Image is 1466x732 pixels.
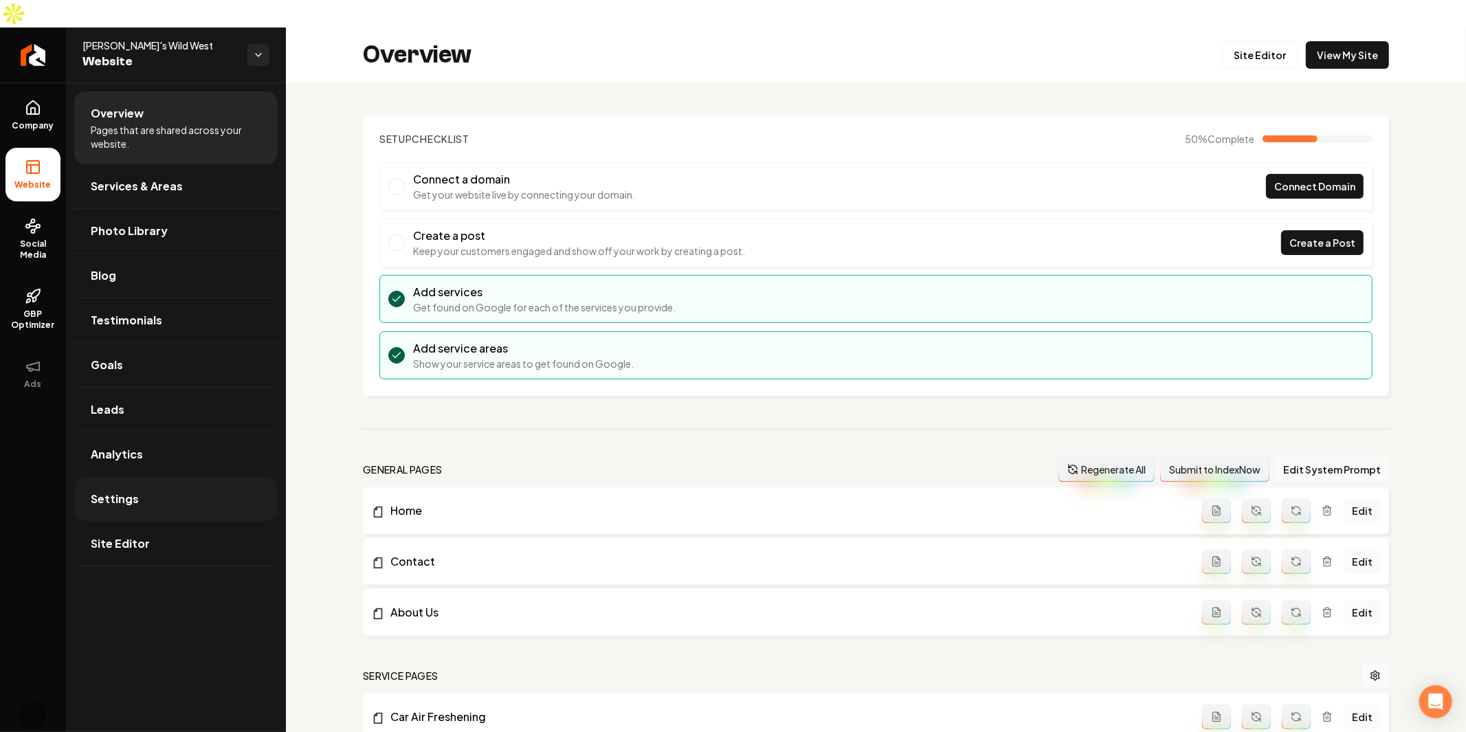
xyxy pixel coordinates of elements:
[413,300,676,314] p: Get found on Google for each of the services you provide.
[10,179,57,190] span: Website
[5,347,60,401] button: Ads
[371,553,1202,570] a: Contact
[91,357,123,373] span: Goals
[74,164,278,208] a: Services & Areas
[1202,549,1231,574] button: Add admin page prompt
[1222,41,1298,69] a: Site Editor
[74,298,278,342] a: Testimonials
[1289,236,1355,250] span: Create a Post
[1306,41,1389,69] a: View My Site
[1419,685,1452,718] div: Open Intercom Messenger
[1344,705,1381,729] a: Edit
[91,178,183,195] span: Services & Areas
[363,669,438,683] h2: Service Pages
[413,228,745,244] h3: Create a post
[7,120,60,131] span: Company
[1274,179,1355,194] span: Connect Domain
[91,123,261,151] span: Pages that are shared across your website.
[91,312,162,329] span: Testimonials
[1266,174,1364,199] a: Connect Domain
[91,491,139,507] span: Settings
[363,463,443,476] h2: general pages
[21,44,46,66] img: Rebolt Logo
[91,401,124,418] span: Leads
[371,709,1202,725] a: Car Air Freshening
[74,477,278,521] a: Settings
[91,446,143,463] span: Analytics
[91,535,150,552] span: Site Editor
[413,284,676,300] h3: Add services
[1058,457,1155,482] button: Regenerate All
[74,432,278,476] a: Analytics
[82,38,236,52] span: [PERSON_NAME]'s Wild West
[371,604,1202,621] a: About Us
[91,267,116,284] span: Blog
[1281,230,1364,255] a: Create a Post
[1160,457,1269,482] button: Submit to IndexNow
[1208,133,1254,145] span: Complete
[74,388,278,432] a: Leads
[5,239,60,260] span: Social Media
[1202,600,1231,625] button: Add admin page prompt
[74,522,278,566] a: Site Editor
[413,357,634,370] p: Show your service areas to get found on Google.
[5,207,60,271] a: Social Media
[5,89,60,142] a: Company
[74,343,278,387] a: Goals
[379,132,469,146] h2: Checklist
[413,188,635,201] p: Get your website live by connecting your domain.
[82,52,236,71] span: Website
[19,379,47,390] span: Ads
[74,254,278,298] a: Blog
[5,309,60,331] span: GBP Optimizer
[91,105,144,122] span: Overview
[379,133,412,145] span: Setup
[19,702,47,729] img: Sagar Soni
[74,209,278,253] a: Photo Library
[363,41,471,69] h2: Overview
[1202,705,1231,729] button: Add admin page prompt
[19,702,47,729] button: Open user button
[1185,132,1254,146] span: 50 %
[1344,549,1381,574] a: Edit
[1275,457,1389,482] button: Edit System Prompt
[413,244,745,258] p: Keep your customers engaged and show off your work by creating a post.
[91,223,168,239] span: Photo Library
[413,340,634,357] h3: Add service areas
[413,171,635,188] h3: Connect a domain
[1202,498,1231,523] button: Add admin page prompt
[371,502,1202,519] a: Home
[5,277,60,342] a: GBP Optimizer
[1344,498,1381,523] a: Edit
[1344,600,1381,625] a: Edit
